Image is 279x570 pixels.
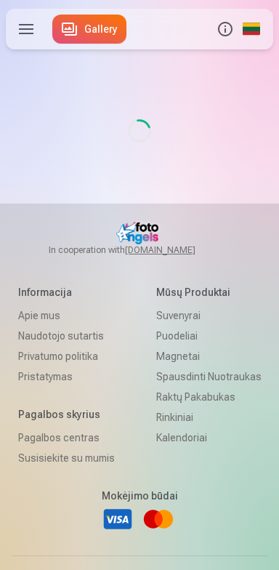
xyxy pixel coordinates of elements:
a: Magnetai [156,346,262,366]
a: Mastercard [142,503,174,535]
a: Suvenyrai [156,305,262,326]
a: Puodeliai [156,326,262,346]
a: [DOMAIN_NAME] [125,244,230,256]
h5: Informacija [18,285,115,300]
a: Susisiekite su mumis [18,448,115,468]
a: Spausdinti nuotraukas [156,366,262,387]
a: Gallery [52,15,126,44]
h5: Mokėjimo būdai [102,489,178,503]
span: In cooperation with [49,244,230,256]
h5: Mūsų produktai [156,285,262,300]
a: Apie mus [18,305,115,326]
a: Pristatymas [18,366,115,387]
a: Visa [102,503,134,535]
button: Info [212,9,238,49]
a: Privatumo politika [18,346,115,366]
a: Rinkiniai [156,407,262,427]
a: Naudotojo sutartis [18,326,115,346]
a: Global [238,9,264,49]
a: Raktų pakabukas [156,387,262,407]
a: Pagalbos centras [18,427,115,448]
h5: Pagalbos skyrius [18,407,115,422]
a: Kalendoriai [156,427,262,448]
